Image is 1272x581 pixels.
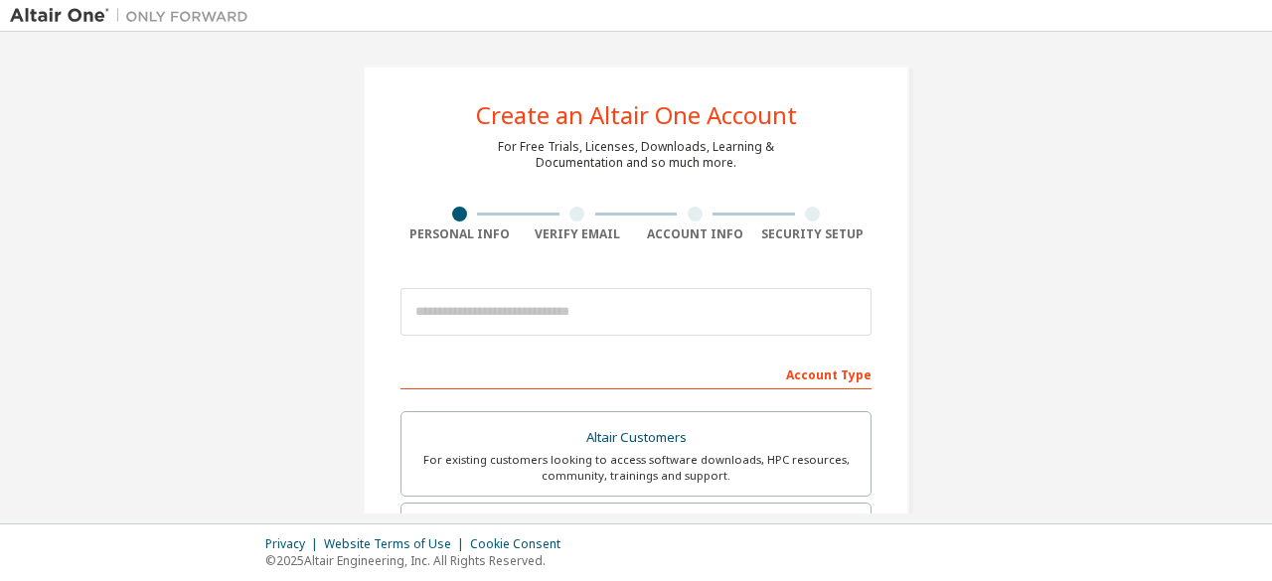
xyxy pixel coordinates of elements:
div: Cookie Consent [470,536,572,552]
div: Account Type [400,358,872,389]
div: For Free Trials, Licenses, Downloads, Learning & Documentation and so much more. [498,139,774,171]
div: For existing customers looking to access software downloads, HPC resources, community, trainings ... [413,452,859,484]
div: Website Terms of Use [324,536,470,552]
div: Create an Altair One Account [476,103,797,127]
p: © 2025 Altair Engineering, Inc. All Rights Reserved. [265,552,572,569]
div: Privacy [265,536,324,552]
div: Personal Info [400,226,519,242]
div: Verify Email [519,226,637,242]
img: Altair One [10,6,258,26]
div: Altair Customers [413,424,859,452]
div: Account Info [636,226,754,242]
div: Security Setup [754,226,873,242]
